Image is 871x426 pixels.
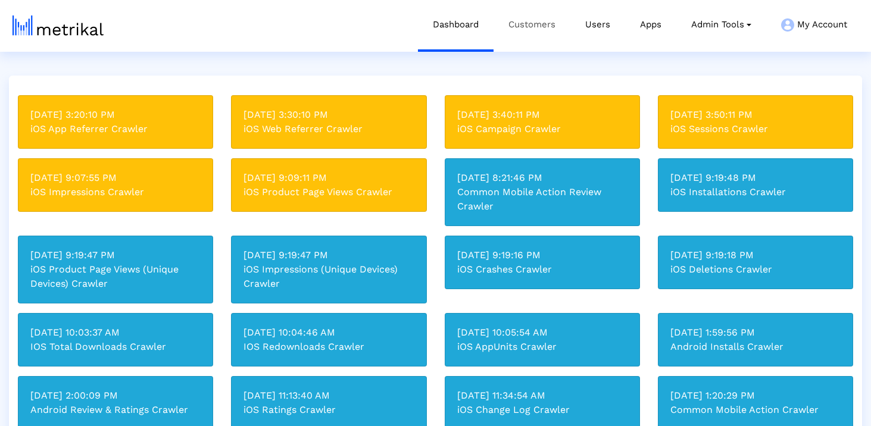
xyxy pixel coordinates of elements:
div: [DATE] 3:20:10 PM [30,108,201,122]
div: Common Mobile Action Review Crawler [457,185,628,214]
div: iOS App Referrer Crawler [30,122,201,136]
div: iOS Ratings Crawler [243,403,414,417]
div: Android Installs Crawler [670,340,841,354]
div: [DATE] 9:19:18 PM [670,248,841,262]
div: iOS AppUnits Crawler [457,340,628,354]
div: [DATE] 10:04:46 AM [243,325,414,340]
div: iOS Product Page Views (Unique Devices) Crawler [30,262,201,291]
img: metrical-logo-light.png [13,15,104,36]
div: iOS Crashes Crawler [457,262,628,277]
div: IOS Redownloads Crawler [243,340,414,354]
div: [DATE] 11:13:40 AM [243,389,414,403]
div: Common Mobile Action Crawler [670,403,841,417]
div: iOS Web Referrer Crawler [243,122,414,136]
div: iOS Change Log Crawler [457,403,628,417]
div: [DATE] 9:19:47 PM [30,248,201,262]
div: [DATE] 11:34:54 AM [457,389,628,403]
div: [DATE] 2:00:09 PM [30,389,201,403]
div: iOS Product Page Views Crawler [243,185,414,199]
img: my-account-menu-icon.png [781,18,794,32]
div: iOS Impressions Crawler [30,185,201,199]
div: [DATE] 9:07:55 PM [30,171,201,185]
div: [DATE] 3:30:10 PM [243,108,414,122]
div: [DATE] 9:19:16 PM [457,248,628,262]
div: [DATE] 3:50:11 PM [670,108,841,122]
div: [DATE] 1:59:56 PM [670,325,841,340]
div: iOS Impressions (Unique Devices) Crawler [243,262,414,291]
div: [DATE] 10:03:37 AM [30,325,201,340]
div: iOS Installations Crawler [670,185,841,199]
div: [DATE] 9:19:47 PM [243,248,414,262]
div: iOS Sessions Crawler [670,122,841,136]
div: [DATE] 9:19:48 PM [670,171,841,185]
div: iOS Deletions Crawler [670,262,841,277]
div: [DATE] 8:21:46 PM [457,171,628,185]
div: [DATE] 3:40:11 PM [457,108,628,122]
div: iOS Campaign Crawler [457,122,628,136]
div: IOS Total Downloads Crawler [30,340,201,354]
div: [DATE] 9:09:11 PM [243,171,414,185]
div: Android Review & Ratings Crawler [30,403,201,417]
div: [DATE] 10:05:54 AM [457,325,628,340]
div: [DATE] 1:20:29 PM [670,389,841,403]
